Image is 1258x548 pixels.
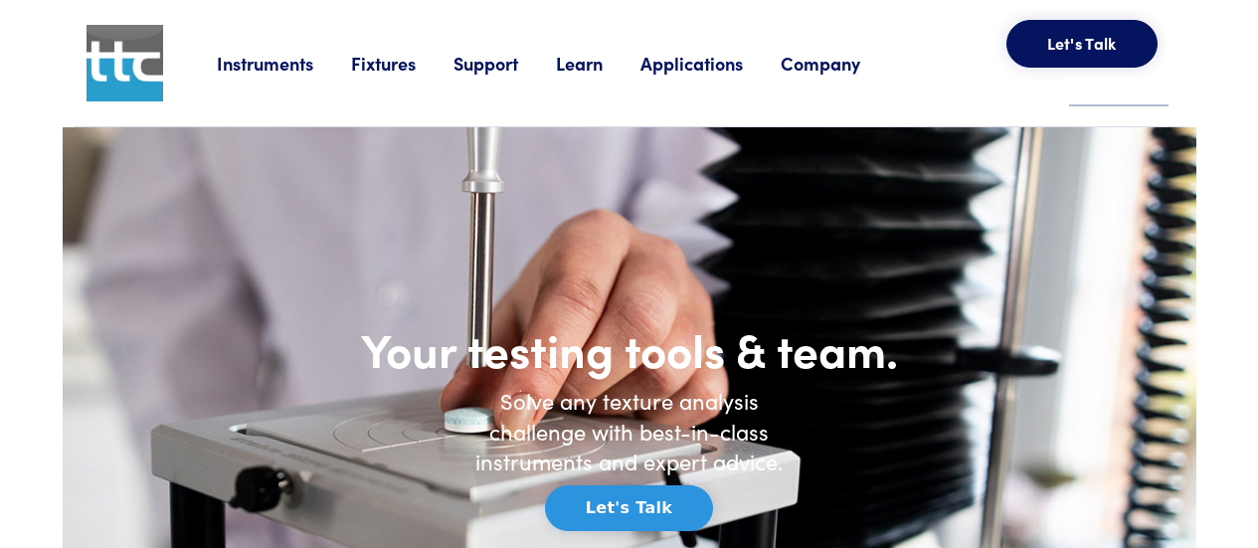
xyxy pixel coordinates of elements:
[217,51,351,76] a: Instruments
[781,51,898,76] a: Company
[460,386,799,477] h6: Solve any texture analysis challenge with best-in-class instruments and expert advice.
[556,51,640,76] a: Learn
[1006,20,1158,68] button: Let's Talk
[545,485,713,531] button: Let's Talk
[87,25,163,101] img: ttc_logo_1x1_v1.0.png
[351,51,453,76] a: Fixtures
[291,320,968,378] h1: Your testing tools & team.
[640,51,781,76] a: Applications
[453,51,556,76] a: Support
